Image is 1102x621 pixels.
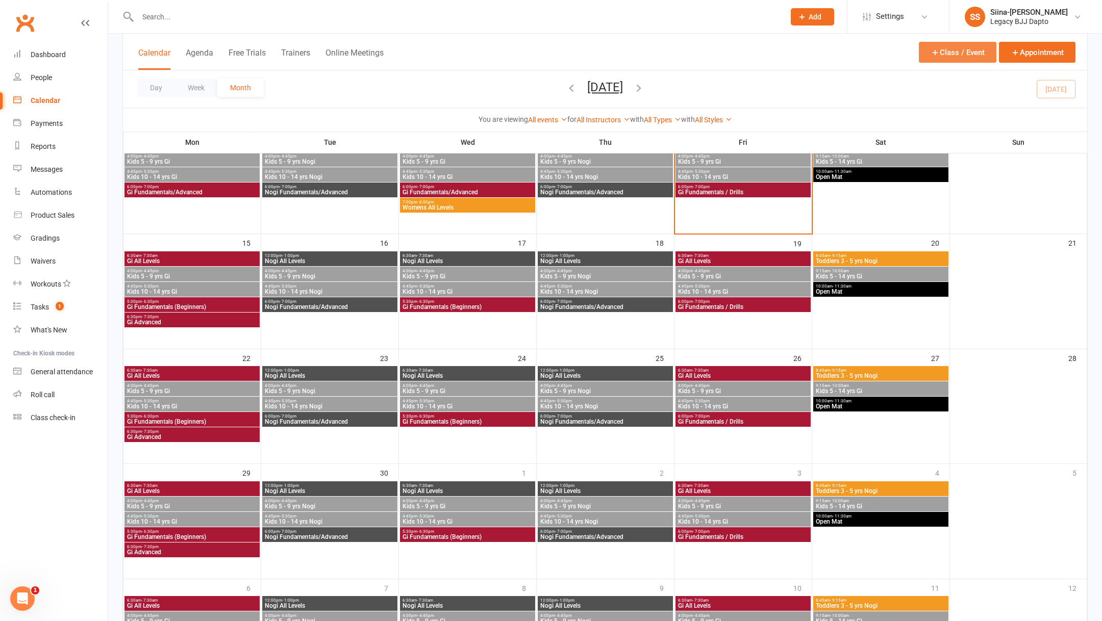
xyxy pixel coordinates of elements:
span: Kids 5 - 9 yrs Nogi [264,388,395,394]
span: - 11:30am [833,284,851,289]
span: Gi Advanced [127,319,258,325]
a: Product Sales [13,204,108,227]
button: Online Meetings [325,48,384,70]
span: - 7:00pm [693,414,710,419]
div: Reports [31,142,56,150]
a: All Instructors [577,116,630,124]
a: Messages [13,158,108,181]
span: - 4:45pm [693,383,710,388]
a: Clubworx [12,10,38,36]
span: - 4:45pm [142,269,159,273]
button: Day [137,79,175,97]
span: 10:00am [815,169,946,174]
strong: with [681,115,695,123]
span: Womens All Levels [402,204,533,211]
span: - 7:30am [692,253,709,258]
span: Kids 10 - 14 yrs Gi [127,403,258,409]
span: 6:00pm [540,414,671,419]
span: - 11:30am [833,399,851,403]
span: Nogi All Levels [402,373,533,379]
span: 4:45pm [264,399,395,403]
span: - 4:45pm [417,269,434,273]
span: Gi Fundamentals/Advanced [127,189,258,195]
span: Nogi All Levels [540,258,671,264]
span: Kids 10 - 14 yrs Nogi [540,289,671,295]
span: 8:45am [815,483,946,488]
span: - 4:45pm [555,383,572,388]
a: Gradings [13,227,108,250]
div: 3 [797,464,812,481]
span: Gi All Levels [127,258,258,264]
iframe: Intercom live chat [10,586,35,611]
span: - 1:00pm [558,368,574,373]
span: 4:00pm [264,383,395,388]
span: 4:00pm [678,154,809,159]
span: - 7:30am [141,253,158,258]
div: 20 [931,234,949,251]
button: Calendar [138,48,170,70]
span: Gi Fundamentals (Beginners) [127,419,258,425]
span: - 7:30pm [142,429,159,434]
span: - 4:45pm [280,383,296,388]
div: 5 [1072,464,1087,481]
span: Gi Fundamentals (Beginners) [402,419,533,425]
span: - 5:30pm [693,169,710,174]
div: Workouts [31,280,61,288]
span: Kids 5 - 9 yrs Gi [678,159,809,165]
button: Month [217,79,264,97]
span: 5:30pm [402,414,533,419]
span: 12:00pm [540,483,671,488]
div: 19 [793,235,812,251]
span: 4:00pm [678,383,809,388]
a: Tasks 1 [13,296,108,319]
a: Payments [13,112,108,135]
span: 9:15am [815,269,946,273]
span: 8:45am [815,253,946,258]
span: 9:15am [815,383,946,388]
th: Tue [261,132,399,153]
span: 4:45pm [540,284,671,289]
span: 4:00pm [264,269,395,273]
span: 4:45pm [127,399,258,403]
span: Kids 10 - 14 yrs Gi [402,403,533,409]
span: 4:00pm [127,269,258,273]
th: Fri [674,132,812,153]
span: 6:30am [402,253,533,258]
span: Gi All Levels [127,373,258,379]
th: Sat [812,132,950,153]
span: 4:45pm [678,399,809,403]
a: Reports [13,135,108,158]
a: Dashboard [13,43,108,66]
span: 6:00pm [678,414,809,419]
span: Open Mat [815,174,946,180]
span: Nogi All Levels [264,258,395,264]
span: 4:00pm [402,269,533,273]
div: Calendar [31,96,60,105]
div: 23 [380,349,398,366]
span: Kids 5 - 9 yrs Nogi [540,159,671,165]
span: 5:30pm [402,299,533,304]
span: - 4:45pm [280,154,296,159]
span: Kids 5 - 9 yrs Gi [127,273,258,279]
span: - 7:30am [141,483,158,488]
span: - 4:45pm [555,154,572,159]
a: People [13,66,108,89]
span: - 5:30pm [280,284,296,289]
span: Gi Fundamentals / Drills [678,189,809,195]
a: What's New [13,319,108,342]
span: Nogi Fundamentals/Advanced [264,304,395,310]
span: 4:45pm [264,169,395,174]
span: - 4:45pm [693,269,710,273]
span: Kids 10 - 14 yrs Nogi [264,403,395,409]
span: Kids 5 - 14 yrs Gi [815,159,946,165]
span: Kids 5 - 9 yrs Gi [127,159,258,165]
span: - 7:00pm [142,185,159,189]
button: Appointment [999,42,1075,63]
span: 6:00pm [264,185,395,189]
a: All events [528,116,567,124]
span: Kids 5 - 9 yrs Nogi [540,273,671,279]
span: - 6:30pm [142,414,159,419]
span: - 5:30pm [693,399,710,403]
span: 4:45pm [540,399,671,403]
span: Open Mat [815,289,946,295]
